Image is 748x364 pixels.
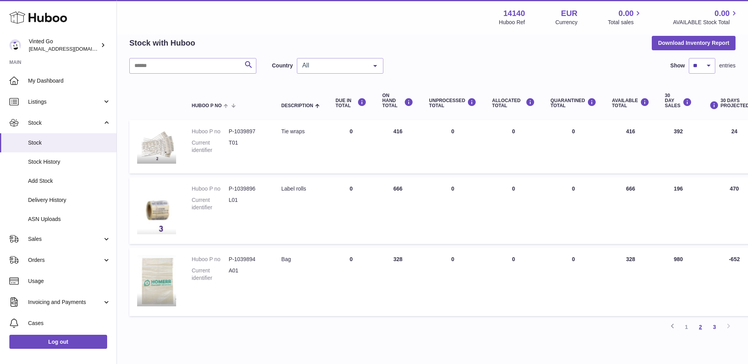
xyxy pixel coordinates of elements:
div: QUARANTINED Total [550,98,596,108]
span: 0 [572,128,575,134]
dd: P-1039896 [229,185,266,193]
label: Country [272,62,293,69]
span: ASN Uploads [28,216,111,223]
td: 0 [484,177,543,244]
div: Vinted Go [29,38,99,53]
div: UNPROCESSED Total [429,98,476,108]
dt: Huboo P no [192,185,229,193]
td: 0 [421,177,484,244]
img: product image [137,185,176,234]
td: 0 [484,120,543,173]
span: entries [719,62,736,69]
span: 0 [572,186,575,192]
span: Huboo P no [192,103,222,108]
span: Stock [28,139,111,147]
img: product image [137,128,176,164]
div: Label rolls [281,185,320,193]
dd: T01 [229,139,266,154]
td: 0 [484,248,543,316]
td: 0 [328,177,374,244]
div: Huboo Ref [499,19,525,26]
td: 0 [421,248,484,316]
span: Stock [28,119,102,127]
td: 666 [374,177,421,244]
h2: Stock with Huboo [129,38,195,48]
div: Currency [556,19,578,26]
span: Description [281,103,313,108]
a: 2 [693,320,707,334]
div: ALLOCATED Total [492,98,535,108]
span: My Dashboard [28,77,111,85]
div: 30 DAY SALES [665,93,692,109]
span: Cases [28,320,111,327]
img: product image [137,256,176,307]
td: 328 [374,248,421,316]
dt: Current identifier [192,196,229,211]
img: giedre.bartusyte@vinted.com [9,39,21,51]
span: Orders [28,256,102,264]
td: 416 [604,120,657,173]
div: AVAILABLE Total [612,98,649,108]
a: 3 [707,320,722,334]
span: 0.00 [714,8,730,19]
td: 0 [328,120,374,173]
div: Tie wraps [281,128,320,135]
td: 416 [374,120,421,173]
dd: A01 [229,267,266,282]
td: 196 [657,177,700,244]
a: 0.00 Total sales [608,8,642,26]
strong: EUR [561,8,577,19]
td: 328 [604,248,657,316]
td: 392 [657,120,700,173]
div: Bag [281,256,320,263]
td: 0 [421,120,484,173]
span: All [300,62,367,69]
span: Stock History [28,158,111,166]
span: Total sales [608,19,642,26]
label: Show [670,62,685,69]
a: Log out [9,335,107,349]
div: ON HAND Total [382,93,413,109]
dd: P-1039897 [229,128,266,135]
a: 1 [679,320,693,334]
dt: Current identifier [192,139,229,154]
span: Delivery History [28,196,111,204]
a: 0.00 AVAILABLE Stock Total [673,8,739,26]
span: Invoicing and Payments [28,299,102,306]
dd: L01 [229,196,266,211]
span: 0.00 [619,8,634,19]
div: DUE IN TOTAL [335,98,367,108]
span: Listings [28,98,102,106]
dt: Huboo P no [192,128,229,135]
td: 0 [328,248,374,316]
dd: P-1039894 [229,256,266,263]
span: 0 [572,256,575,262]
strong: 14140 [503,8,525,19]
dt: Current identifier [192,267,229,282]
span: AVAILABLE Stock Total [673,19,739,26]
dt: Huboo P no [192,256,229,263]
span: Usage [28,277,111,285]
td: 666 [604,177,657,244]
td: 980 [657,248,700,316]
button: Download Inventory Report [652,36,736,50]
span: Sales [28,235,102,243]
span: Add Stock [28,177,111,185]
span: [EMAIL_ADDRESS][DOMAIN_NAME] [29,46,115,52]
